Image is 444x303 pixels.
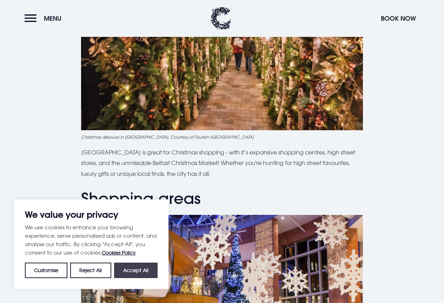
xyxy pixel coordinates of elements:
[81,147,363,179] p: [GEOGRAPHIC_DATA] is great for Christmas shopping - with it’s expansive shopping centres, high st...
[377,11,419,26] button: Book Now
[210,7,231,30] img: Clandeboye Lodge
[81,134,363,140] figcaption: Christmas alleyway in [GEOGRAPHIC_DATA], Courtesy of Tourism [GEOGRAPHIC_DATA]
[70,263,111,278] button: Reject All
[102,250,136,256] a: Cookies Policy
[114,263,158,278] button: Accept All
[44,14,61,22] span: Menu
[25,210,158,219] p: We value your privacy
[81,189,363,208] h2: Shopping areas
[25,11,65,26] button: Menu
[14,199,168,289] div: We value your privacy
[25,263,67,278] button: Customise
[25,223,158,257] p: We use cookies to enhance your browsing experience, serve personalised ads or content, and analys...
